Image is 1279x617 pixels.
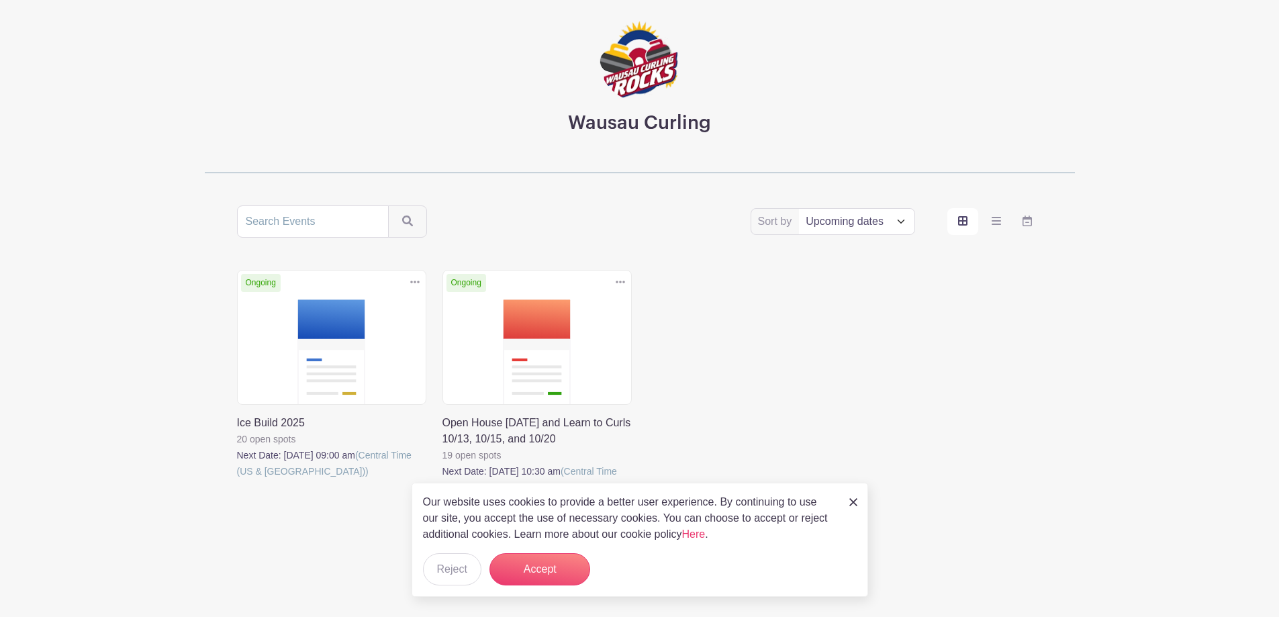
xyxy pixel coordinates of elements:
[600,21,680,101] img: logo-1.png
[423,494,835,542] p: Our website uses cookies to provide a better user experience. By continuing to use our site, you ...
[849,498,857,506] img: close_button-5f87c8562297e5c2d7936805f587ecaba9071eb48480494691a3f1689db116b3.svg
[568,112,711,135] h3: Wausau Curling
[237,205,389,238] input: Search Events
[947,208,1043,235] div: order and view
[489,553,590,585] button: Accept
[423,553,481,585] button: Reject
[682,528,706,540] a: Here
[758,213,796,230] label: Sort by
